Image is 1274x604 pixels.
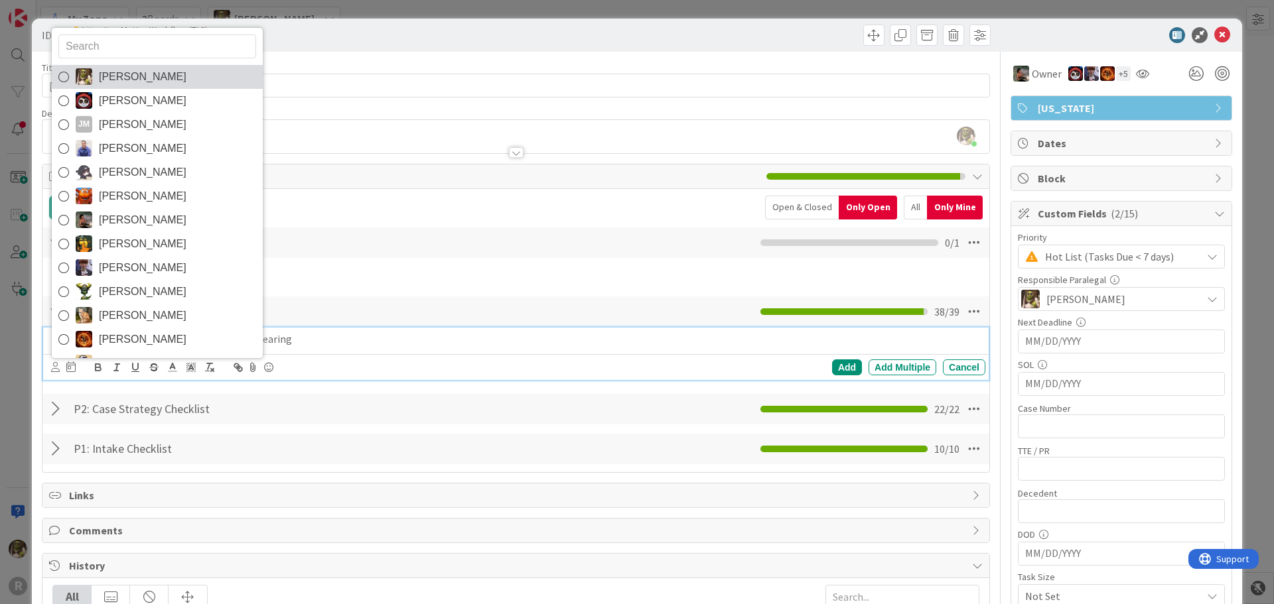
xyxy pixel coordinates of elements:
[1068,66,1083,81] img: JS
[99,234,186,254] span: [PERSON_NAME]
[99,306,186,326] span: [PERSON_NAME]
[52,65,263,89] a: DG[PERSON_NAME]
[76,259,92,276] img: ML
[76,283,92,300] img: NC
[765,196,839,219] div: Open & Closed
[42,74,990,97] input: type card name here...
[52,304,263,328] a: SB[PERSON_NAME]
[945,235,959,251] span: 0 / 1
[76,68,92,85] img: DG
[52,160,263,184] a: KN[PERSON_NAME]
[69,558,965,574] span: History
[69,487,965,503] span: Links
[1100,66,1115,81] img: TR
[69,437,368,461] input: Add Checklist...
[76,92,92,109] img: JS
[76,211,92,228] img: MW
[52,208,263,232] a: MW[PERSON_NAME]
[52,256,263,280] a: ML[PERSON_NAME]
[52,328,263,351] a: TR[PERSON_NAME]
[76,116,92,133] div: JM
[82,25,208,35] span: Litigation Matter Workflow (FL2)
[52,232,263,256] a: MR[PERSON_NAME]
[869,359,936,375] div: Add Multiple
[69,397,368,421] input: Add Checklist...
[52,280,263,304] a: NC[PERSON_NAME]
[42,27,68,43] span: ID
[99,258,186,278] span: [PERSON_NAME]
[1018,487,1057,499] label: Decedent
[927,196,983,219] div: Only Mine
[76,164,92,180] img: KN
[76,331,92,347] img: TR
[76,140,92,156] img: JG
[42,107,88,119] span: Description
[1032,66,1062,82] span: Owner
[1038,170,1208,186] span: Block
[1018,360,1225,369] div: SOL
[1018,318,1225,327] div: Next Deadline
[957,127,975,145] img: yW9LRPfq2I1p6cQkqhMnMPjKb8hcA9gF.jpg
[1025,373,1218,395] input: MM/DD/YYYY
[76,188,92,204] img: KA
[99,162,186,182] span: [PERSON_NAME]
[839,196,897,219] div: Only Open
[1018,233,1225,242] div: Priority
[1038,135,1208,151] span: Dates
[99,115,186,135] span: [PERSON_NAME]
[1084,66,1099,81] img: ML
[1021,290,1040,308] img: DG
[1018,572,1225,581] div: Task Size
[99,67,186,87] span: [PERSON_NAME]
[52,89,263,113] a: JS[PERSON_NAME]
[943,359,985,375] div: Cancel
[99,91,186,111] span: [PERSON_NAME]
[1013,66,1029,82] img: MW
[49,196,142,219] button: Add Checklist
[99,353,186,373] span: [PERSON_NAME]
[99,282,186,302] span: [PERSON_NAME]
[934,304,959,320] span: 38 / 39
[76,307,92,324] img: SB
[904,196,927,219] div: All
[832,359,862,375] div: Add
[52,137,263,160] a: JG[PERSON_NAME]
[1046,291,1125,307] span: [PERSON_NAME]
[76,235,92,252] img: MR
[76,355,92,371] img: TM
[99,186,186,206] span: [PERSON_NAME]
[42,62,59,74] label: Title
[1038,206,1208,221] span: Custom Fields
[1111,207,1138,220] span: ( 2/15 )
[1025,330,1218,353] input: MM/DD/YYYY
[58,34,256,58] input: Search
[934,401,959,417] span: 22 / 22
[52,113,263,137] a: JM[PERSON_NAME]
[1018,530,1225,539] div: DOD
[1018,275,1225,284] div: Responsible Paralegal
[1045,247,1195,266] span: Hot List (Tasks Due < 7 days)
[69,168,760,184] span: Tasks
[1018,445,1050,457] label: TTE / PR
[1116,66,1131,81] div: + 5
[934,441,959,457] span: 10 / 10
[70,332,980,347] p: Draft motion to appear remotely to 9/15 hearing
[69,522,965,538] span: Comments
[1018,402,1071,414] label: Case Number
[52,184,263,208] a: KA[PERSON_NAME]
[99,210,186,230] span: [PERSON_NAME]
[99,330,186,349] span: [PERSON_NAME]
[1025,542,1218,565] input: MM/DD/YYYY
[28,2,60,18] span: Support
[99,139,186,158] span: [PERSON_NAME]
[52,351,263,375] a: TM[PERSON_NAME]
[1038,100,1208,116] span: [US_STATE]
